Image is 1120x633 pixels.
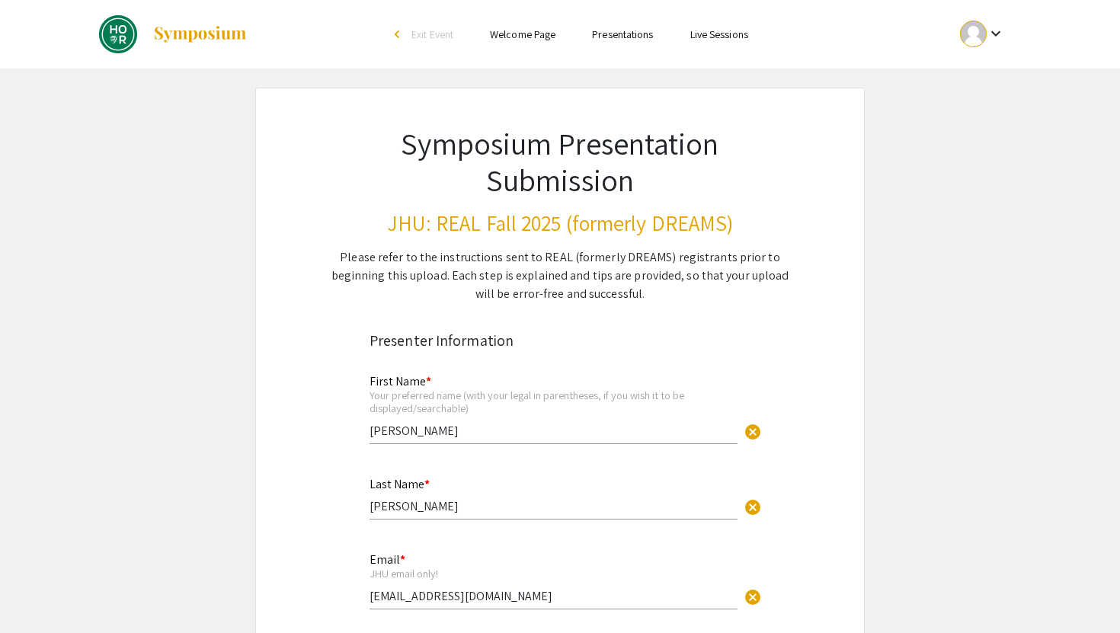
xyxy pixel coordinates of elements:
div: Your preferred name (with your legal in parentheses, if you wish it to be displayed/searchable) [370,388,738,415]
h3: JHU: REAL Fall 2025 (formerly DREAMS) [330,210,790,236]
span: cancel [744,423,762,441]
button: Clear [738,415,768,446]
button: Clear [738,491,768,522]
input: Type Here [370,588,738,604]
mat-label: Last Name [370,476,430,492]
div: Please refer to the instructions sent to REAL (formerly DREAMS) registrants prior to beginning th... [330,248,790,303]
div: arrow_back_ios [395,30,404,39]
mat-label: Email [370,551,405,567]
h1: Symposium Presentation Submission [330,125,790,198]
button: Clear [738,580,768,611]
mat-icon: Expand account dropdown [987,24,1005,43]
input: Type Here [370,498,738,514]
div: Presenter Information [370,329,750,352]
a: JHU: REAL Fall 2025 (formerly DREAMS) [99,15,248,53]
span: Exit Event [411,27,453,41]
a: Welcome Page [490,27,555,41]
span: cancel [744,588,762,606]
a: Live Sessions [690,27,748,41]
iframe: Chat [11,564,65,622]
input: Type Here [370,423,738,439]
span: cancel [744,498,762,516]
a: Presentations [592,27,653,41]
img: JHU: REAL Fall 2025 (formerly DREAMS) [99,15,137,53]
div: JHU email only! [370,567,738,580]
mat-label: First Name [370,373,431,389]
button: Expand account dropdown [944,17,1021,51]
img: Symposium by ForagerOne [152,25,248,43]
